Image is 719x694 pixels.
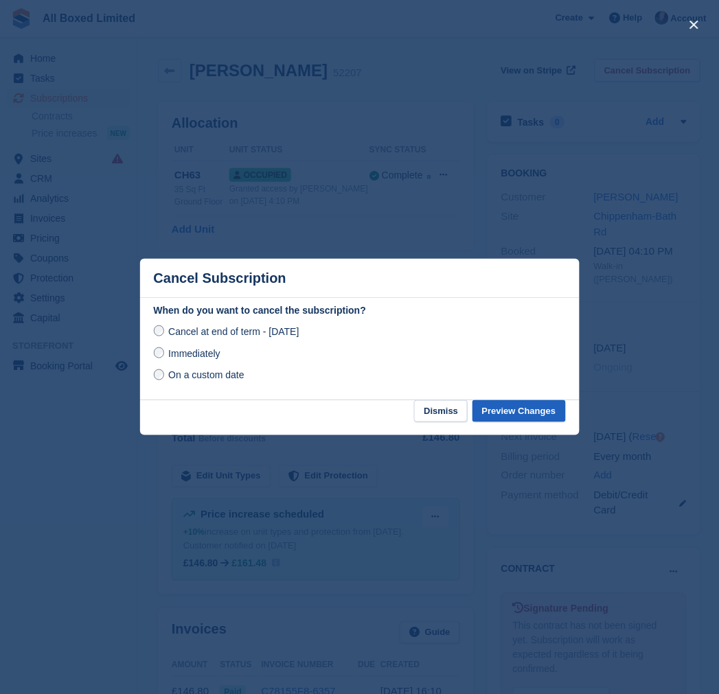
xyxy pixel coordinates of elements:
input: On a custom date [154,369,165,380]
input: Cancel at end of term - [DATE] [154,325,165,336]
input: Immediately [154,347,165,358]
button: close [683,14,705,36]
button: Preview Changes [472,400,566,423]
span: On a custom date [168,370,244,381]
span: Cancel at end of term - [DATE] [168,326,299,337]
label: When do you want to cancel the subscription? [154,303,566,318]
p: Cancel Subscription [154,270,286,286]
button: Dismiss [414,400,468,423]
span: Immediately [168,348,220,359]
